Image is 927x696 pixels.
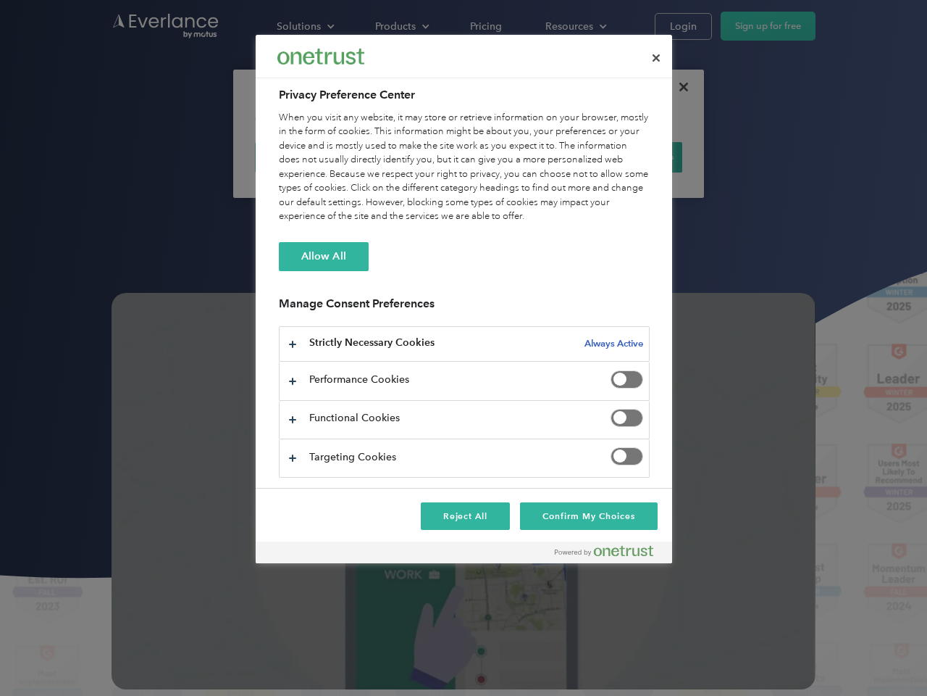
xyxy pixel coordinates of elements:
[279,242,369,271] button: Allow All
[555,545,665,563] a: Powered by OneTrust Opens in a new Tab
[106,86,180,117] input: Submit
[277,49,364,64] img: Everlance
[421,502,511,530] button: Reject All
[256,35,672,563] div: Preference center
[555,545,653,557] img: Powered by OneTrust Opens in a new Tab
[640,42,672,74] button: Close
[279,111,650,224] div: When you visit any website, it may store or retrieve information on your browser, mostly in the f...
[520,502,657,530] button: Confirm My Choices
[279,86,650,104] h2: Privacy Preference Center
[279,297,650,319] h3: Manage Consent Preferences
[277,42,364,71] div: Everlance
[256,35,672,563] div: Privacy Preference Center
